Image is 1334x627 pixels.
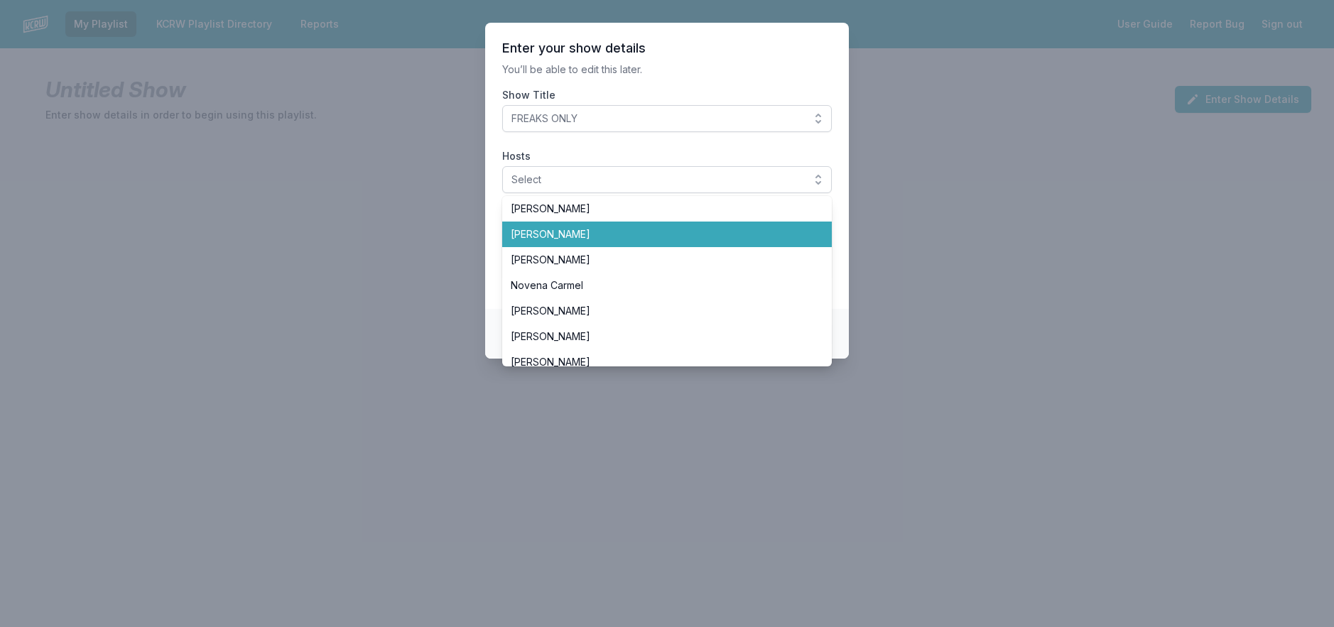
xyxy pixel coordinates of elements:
label: Hosts [502,149,832,163]
span: Select [511,173,803,187]
label: Show Title [502,88,832,102]
span: [PERSON_NAME] [511,355,806,369]
span: [PERSON_NAME] [511,227,806,241]
span: [PERSON_NAME] [511,329,806,344]
span: FREAKS ONLY [511,111,803,126]
span: [PERSON_NAME] [511,253,806,267]
header: Enter your show details [502,40,832,57]
button: FREAKS ONLY [502,105,832,132]
span: [PERSON_NAME] [511,304,806,318]
span: Novena Carmel [511,278,806,293]
p: You’ll be able to edit this later. [502,62,832,77]
button: Select [502,166,832,193]
span: [PERSON_NAME] [511,202,806,216]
